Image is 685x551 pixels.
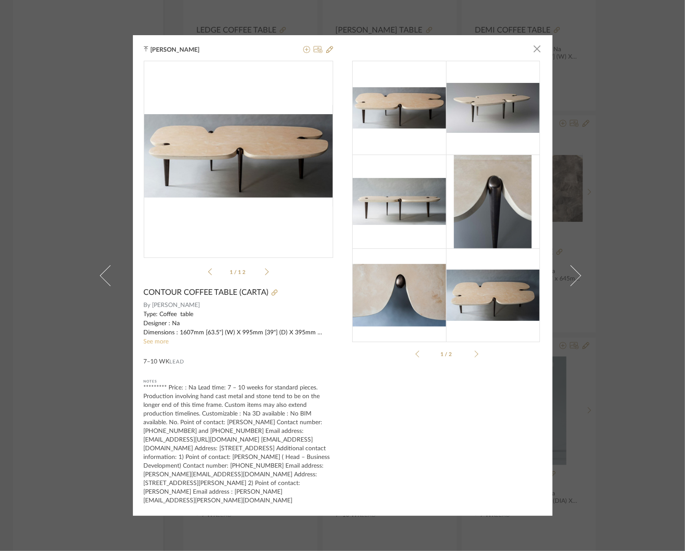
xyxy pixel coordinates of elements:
img: e323bc08-b585-4bc2-962b-c14e8888d326_216x216.jpg [352,264,446,326]
img: a50ddaca-7280-43ed-abfb-519c024a59e4_216x216.jpg [454,155,532,248]
span: / [234,270,238,275]
span: CONTOUR COFFEE TABLE (CARTA) [144,288,269,297]
span: [PERSON_NAME] [152,301,333,310]
img: 72e9ea95-abdd-4ddb-a98d-64efbbe01ba9_216x216.jpg [446,270,540,321]
div: 0 [144,61,333,251]
span: [PERSON_NAME] [150,46,213,54]
img: 31548ce1-d7a1-45b4-82e4-d6a507b48363_436x436.jpg [144,114,333,198]
img: 64407b48-732d-41f6-89c1-3c1907119396_216x216.jpg [446,83,540,133]
span: 12 [238,270,247,275]
span: Lead [170,359,185,365]
span: 7–10 WK [144,357,170,366]
div: ********* Price: : Na Lead time: 7 – 10 weeks for standard pieces. Production involving hand cast... [144,383,333,505]
div: Type: Coffee table Designer : Na Dimensions : 1607mm [63.5"] (W) X 995mm [39"] (D) X 395mm [15.5"... [144,310,333,337]
div: 1/2 [428,350,466,359]
img: 31548ce1-d7a1-45b4-82e4-d6a507b48363_216x216.jpg [352,87,446,129]
span: By [144,301,151,310]
button: Close [529,40,546,58]
a: See more [144,339,169,345]
span: 1 [230,270,234,275]
div: Notes [144,377,333,386]
img: c8a07196-a37d-4217-b273-a09cdeb0da51_216x216.jpg [352,178,446,225]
